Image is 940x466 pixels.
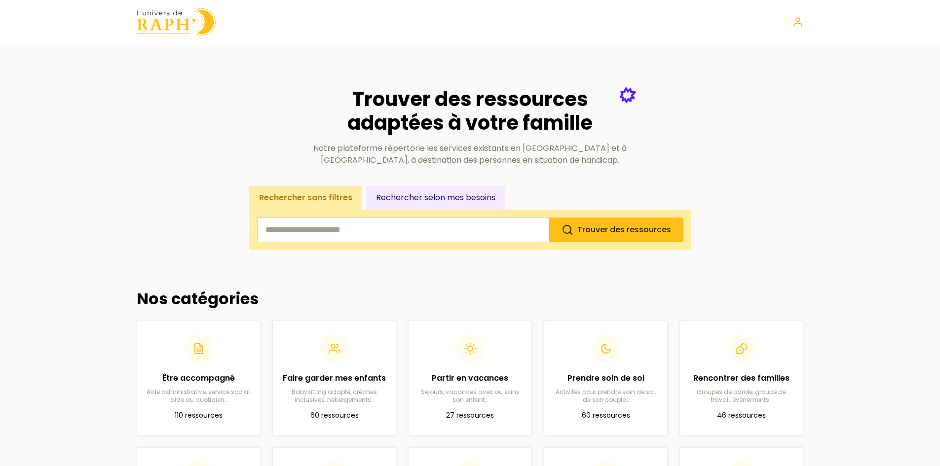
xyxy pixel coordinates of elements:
p: Aide administrative, service social, aide au quotidien… [145,388,252,404]
p: Activités pour prendre soin de soi, de son couple… [552,388,659,404]
a: Partir en vacancesSéjours, vacances avec ou sans son enfant…27 ressources [408,321,532,436]
button: Rechercher sans filtres [249,186,362,210]
p: 46 ressources [688,410,795,422]
p: 60 ressources [552,410,659,422]
img: Univers de Raph logo [137,8,216,36]
a: Rencontrer des famillesGroupes de parole, groupe de travail, événements…46 ressources [679,321,803,436]
p: Babysitting adapté, crèches inclusives, hébergements… [281,388,388,404]
img: Étoile [620,87,636,103]
p: 27 ressources [416,410,524,422]
h2: Nos catégories [137,289,804,308]
h2: Rencontrer des familles [688,372,795,384]
p: Notre plateforme répertorie les services existants en [GEOGRAPHIC_DATA] et à [GEOGRAPHIC_DATA], à... [304,143,636,166]
h2: Trouver des ressources adaptées à votre famille [304,87,636,135]
p: 110 ressources [145,410,252,422]
button: Rechercher selon mes besoins [366,186,505,210]
p: Groupes de parole, groupe de travail, événements… [688,388,795,404]
h2: Faire garder mes enfants [281,372,388,384]
h2: Être accompagné [145,372,252,384]
span: Trouver des ressources [577,224,671,235]
a: Se connecter [792,16,804,28]
h2: Partir en vacances [416,372,524,384]
p: Séjours, vacances avec ou sans son enfant… [416,388,524,404]
a: Prendre soin de soiActivités pour prendre soin de soi, de son couple…60 ressources [544,321,668,436]
h2: Prendre soin de soi [552,372,659,384]
a: Faire garder mes enfantsBabysitting adapté, crèches inclusives, hébergements…60 ressources [272,321,396,436]
a: Être accompagnéAide administrative, service social, aide au quotidien…110 ressources [137,321,261,436]
button: Trouver des ressources [549,217,683,242]
p: 60 ressources [281,410,388,422]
